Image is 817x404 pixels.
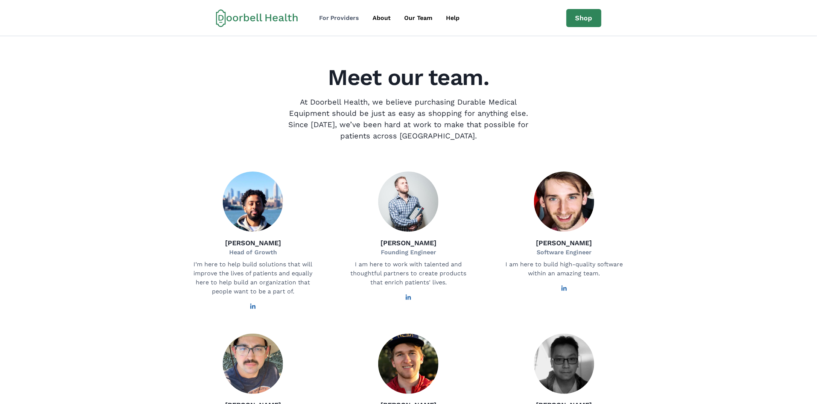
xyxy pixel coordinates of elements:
[225,238,281,248] p: [PERSON_NAME]
[380,238,437,248] p: [PERSON_NAME]
[348,260,469,287] p: I am here to work with talented and thoughtful partners to create products that enrich patients' ...
[440,11,466,26] a: Help
[534,334,594,394] img: Khang Pham
[180,66,637,89] h2: Meet our team.
[193,260,313,296] p: I’m here to help build solutions that will improve the lives of patients and equally here to help...
[405,14,433,23] div: Our Team
[534,172,594,232] img: Agustín Brandoni
[313,11,365,26] a: For Providers
[380,248,437,257] p: Founding Engineer
[446,14,460,23] div: Help
[399,11,439,26] a: Our Team
[319,14,359,23] div: For Providers
[282,96,535,141] p: At Doorbell Health, we believe purchasing Durable Medical Equipment should be just as easy as sho...
[536,238,592,248] p: [PERSON_NAME]
[223,172,283,232] img: Fadhi Ali
[536,248,592,257] p: Software Engineer
[566,9,601,27] a: Shop
[504,260,624,278] p: I am here to build high-quality software within an amazing team.
[225,248,281,257] p: Head of Growth
[378,172,438,232] img: Drew Baumann
[223,334,283,394] img: Loren Burton
[367,11,397,26] a: About
[378,334,438,394] img: Ben Golombek
[373,14,391,23] div: About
